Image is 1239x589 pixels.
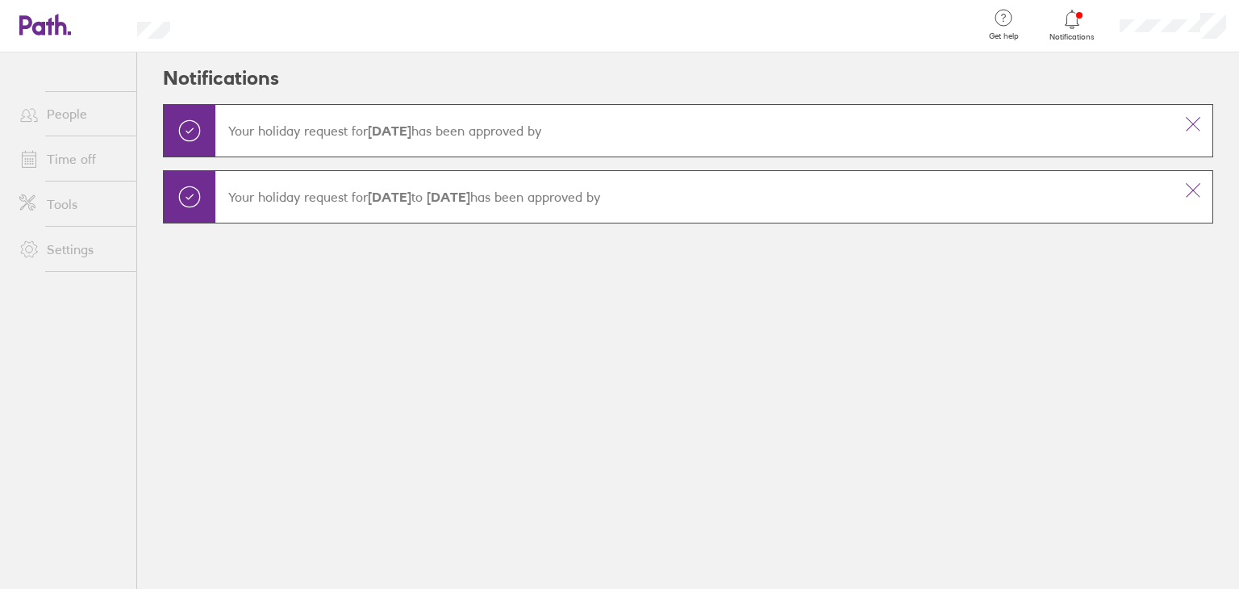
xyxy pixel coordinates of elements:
[978,31,1030,41] span: Get help
[6,233,136,265] a: Settings
[368,123,411,139] strong: [DATE]
[1046,32,1099,42] span: Notifications
[6,98,136,130] a: People
[228,123,1161,139] p: Your holiday request for has been approved by
[368,189,411,205] strong: [DATE]
[6,188,136,220] a: Tools
[6,143,136,175] a: Time off
[423,189,470,205] strong: [DATE]
[163,52,279,104] h2: Notifications
[1046,8,1099,42] a: Notifications
[368,189,470,205] span: to
[228,189,1161,205] p: Your holiday request for has been approved by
